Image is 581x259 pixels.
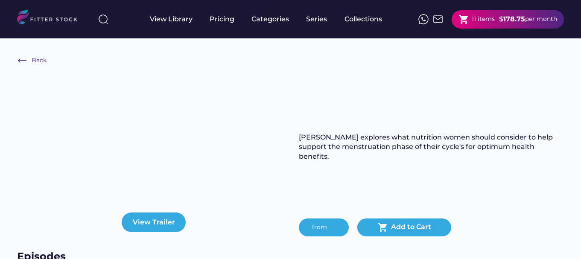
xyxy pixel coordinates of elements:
[312,223,327,232] div: from
[345,15,382,24] div: Collections
[378,222,388,233] button: shopping_cart
[306,15,327,24] div: Series
[458,14,469,25] button: shopping_cart
[503,15,525,23] strong: 178.75
[525,15,557,23] div: per month
[433,14,443,24] img: Frame%2051.svg
[17,9,85,27] img: LOGO.svg
[299,133,564,161] div: [PERSON_NAME] explores what nutrition women should consider to help support the menstruation phas...
[251,4,263,13] div: fvck
[150,15,193,24] div: View Library
[418,14,429,24] img: meteor-icons_whatsapp%20%281%29.svg
[251,15,289,24] div: Categories
[391,222,431,233] div: Add to Cart
[499,15,503,24] div: $
[122,212,186,232] button: View Trailer
[17,55,27,66] img: Frame%20%286%29.svg
[210,15,234,24] div: Pricing
[32,56,47,65] div: Back
[98,14,108,24] img: search-normal%203.svg
[472,15,495,23] div: 11 items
